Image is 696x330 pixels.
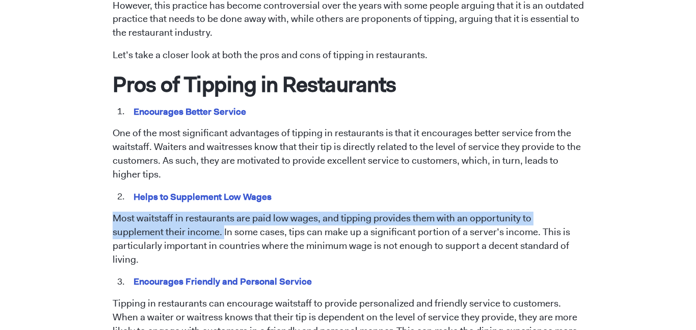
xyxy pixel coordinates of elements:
[132,273,314,289] mark: Encourages Friendly and Personal Service
[132,189,274,205] mark: Helps to Supplement Low Wages
[113,212,584,267] p: Most waitstaff in restaurants are paid low wages, and tipping provides them with an opportunity t...
[132,104,248,119] mark: Encourages Better Service
[113,71,584,97] h1: Pros of Tipping in Restaurants
[113,48,584,62] p: Let’s take a closer look at both the pros and cons of tipping in restaurants.
[113,126,584,182] p: One of the most significant advantages of tipping in restaurants is that it encourages better ser...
